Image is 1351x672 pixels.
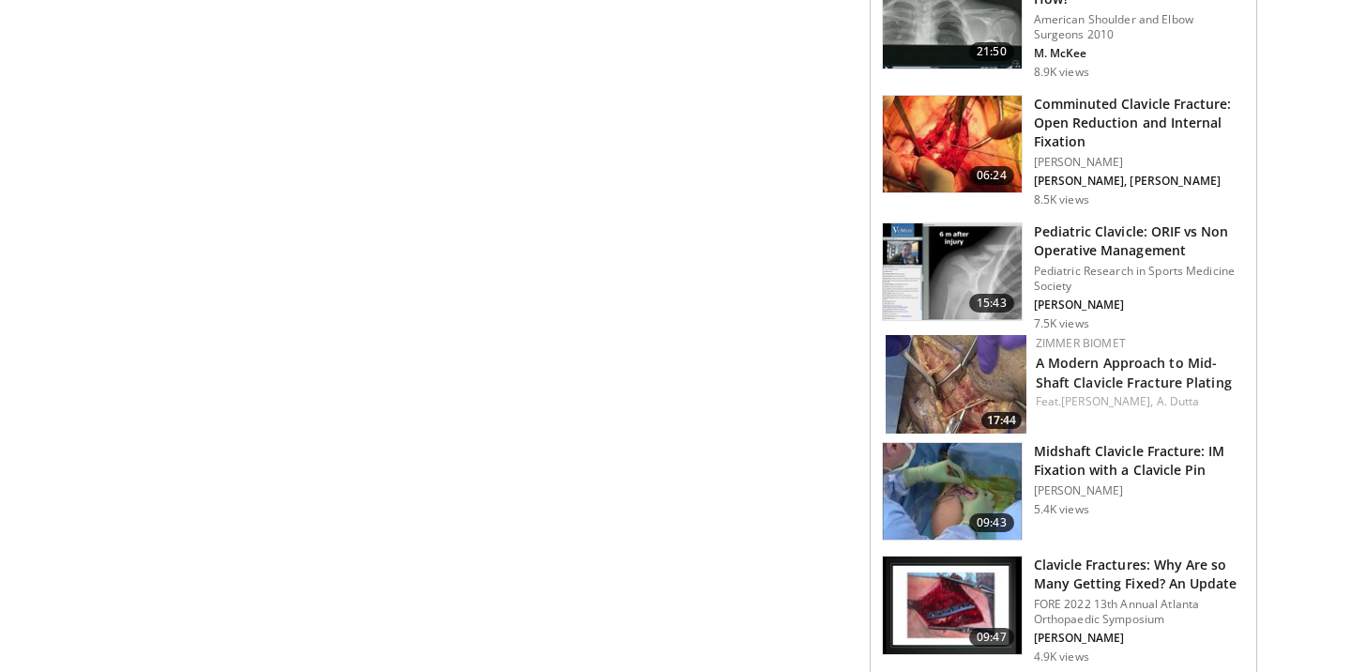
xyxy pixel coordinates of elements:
span: 17:44 [981,412,1022,429]
a: 15:43 Pediatric Clavicle: ORIF vs Non Operative Management Pediatric Research in Sports Medicine ... [882,222,1245,331]
p: 8.5K views [1034,192,1089,207]
a: 06:24 Comminuted Clavicle Fracture: Open Reduction and Internal Fixation [PERSON_NAME] [PERSON_NA... [882,95,1245,207]
p: [PERSON_NAME] [1034,298,1245,313]
p: FORE 2022 13th Annual Atlanta Orthopaedic Symposium [1034,597,1245,627]
p: [PERSON_NAME] [1034,631,1245,646]
img: 4d92b7a2-9c70-4f15-bf77-bccc1bc70d60.150x105_q85_crop-smart_upscale.jpg [883,557,1022,654]
span: 09:43 [969,513,1014,532]
h3: Pediatric Clavicle: ORIF vs Non Operative Management [1034,222,1245,260]
p: [PERSON_NAME], [PERSON_NAME] [1034,174,1245,189]
span: 09:47 [969,628,1014,647]
h3: Midshaft Clavicle Fracture: IM Fixation with a Clavicle Pin [1034,442,1245,480]
span: 21:50 [969,42,1014,61]
p: [PERSON_NAME] [1034,483,1245,498]
p: [PERSON_NAME] [1034,155,1245,170]
span: 15:43 [969,294,1014,313]
p: 8.9K views [1034,65,1089,80]
img: ecf5fae5-b7d9-4222-9996-fcff43eab613.150x105_q85_crop-smart_upscale.jpg [883,443,1022,541]
p: 5.4K views [1034,502,1089,517]
p: M. McKee [1034,46,1245,61]
h3: Comminuted Clavicle Fracture: Open Reduction and Internal Fixation [1034,95,1245,151]
p: 7.5K views [1034,316,1089,331]
img: c2742957-4508-4364-b8c1-677a2c49b671.150x105_q85_crop-smart_upscale.jpg [883,96,1022,193]
span: 06:24 [969,166,1014,185]
img: d4995f1d-be65-4124-82a0-555287096bb6.150x105_q85_crop-smart_upscale.jpg [883,223,1022,321]
a: A Modern Approach to Mid-Shaft Clavicle Fracture Plating [1036,354,1232,391]
a: 17:44 [886,335,1026,434]
a: [PERSON_NAME], [1061,393,1153,409]
div: Feat. [1036,393,1241,410]
a: 09:43 Midshaft Clavicle Fracture: IM Fixation with a Clavicle Pin [PERSON_NAME] 5.4K views [882,442,1245,542]
a: 09:47 Clavicle Fractures: Why Are so Many Getting Fixed? An Update FORE 2022 13th Annual Atlanta ... [882,556,1245,664]
p: American Shoulder and Elbow Surgeons 2010 [1034,12,1245,42]
img: 703705b4-a6ed-4988-bec7-9b6fee7ee6b3.150x105_q85_crop-smart_upscale.jpg [886,335,1026,434]
p: 4.9K views [1034,649,1089,664]
p: Pediatric Research in Sports Medicine Society [1034,264,1245,294]
a: A. Dutta [1157,393,1200,409]
a: Zimmer Biomet [1036,335,1126,351]
h3: Clavicle Fractures: Why Are so Many Getting Fixed? An Update [1034,556,1245,593]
